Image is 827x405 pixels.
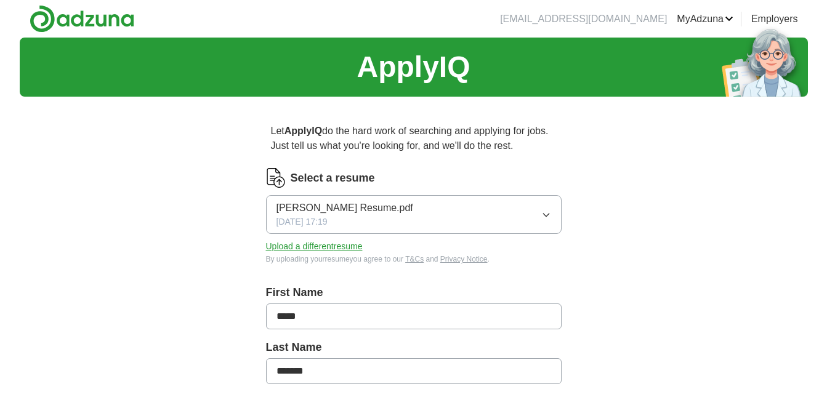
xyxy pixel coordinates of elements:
[276,201,413,215] span: [PERSON_NAME] Resume.pdf
[266,254,562,265] div: By uploading your resume you agree to our and .
[440,255,488,263] a: Privacy Notice
[500,12,667,26] li: [EMAIL_ADDRESS][DOMAIN_NAME]
[276,215,328,228] span: [DATE] 17:19
[291,170,375,186] label: Select a resume
[266,240,363,253] button: Upload a differentresume
[357,45,470,89] h1: ApplyIQ
[266,119,562,158] p: Let do the hard work of searching and applying for jobs. Just tell us what you're looking for, an...
[284,126,322,136] strong: ApplyIQ
[30,5,134,33] img: Adzuna logo
[266,284,562,301] label: First Name
[266,195,562,234] button: [PERSON_NAME] Resume.pdf[DATE] 17:19
[405,255,424,263] a: T&Cs
[751,12,798,26] a: Employers
[677,12,733,26] a: MyAdzuna
[266,339,562,356] label: Last Name
[266,168,286,188] img: CV Icon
